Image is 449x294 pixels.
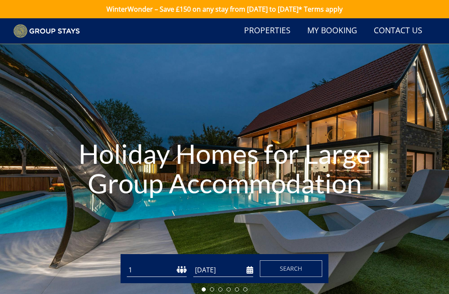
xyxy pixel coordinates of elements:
[67,122,382,215] h1: Holiday Homes for Large Group Accommodation
[304,22,360,40] a: My Booking
[13,24,80,38] img: Group Stays
[241,22,294,40] a: Properties
[280,264,302,272] span: Search
[193,263,253,277] input: Arrival Date
[260,260,322,277] button: Search
[370,22,426,40] a: Contact Us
